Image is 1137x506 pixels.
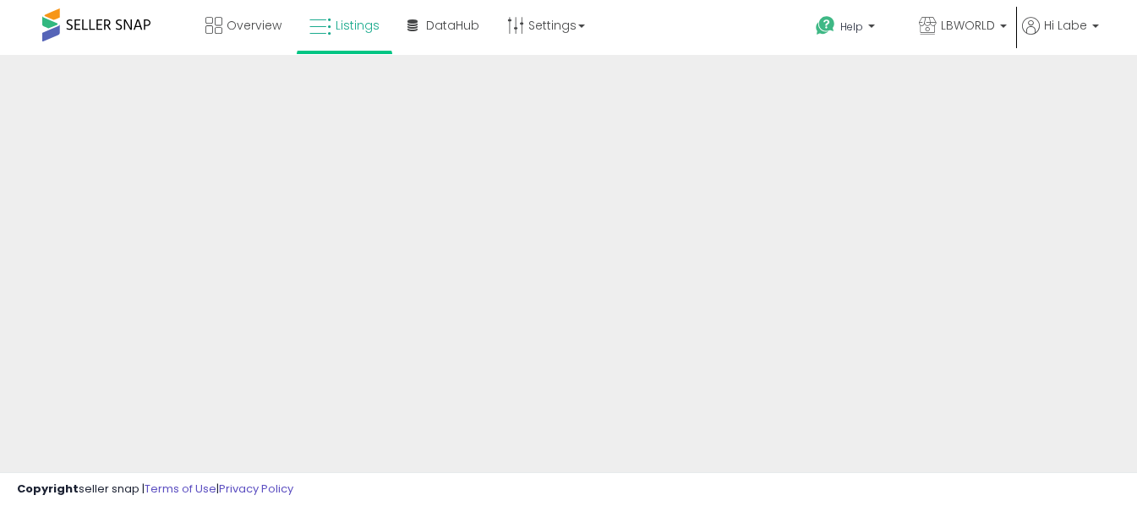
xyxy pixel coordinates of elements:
[840,19,863,34] span: Help
[941,17,995,34] span: LBWORLD
[219,481,293,497] a: Privacy Policy
[815,15,836,36] i: Get Help
[426,17,479,34] span: DataHub
[17,481,79,497] strong: Copyright
[227,17,282,34] span: Overview
[1044,17,1087,34] span: Hi Labe
[17,482,293,498] div: seller snap | |
[336,17,380,34] span: Listings
[145,481,216,497] a: Terms of Use
[802,3,904,55] a: Help
[1022,17,1099,55] a: Hi Labe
